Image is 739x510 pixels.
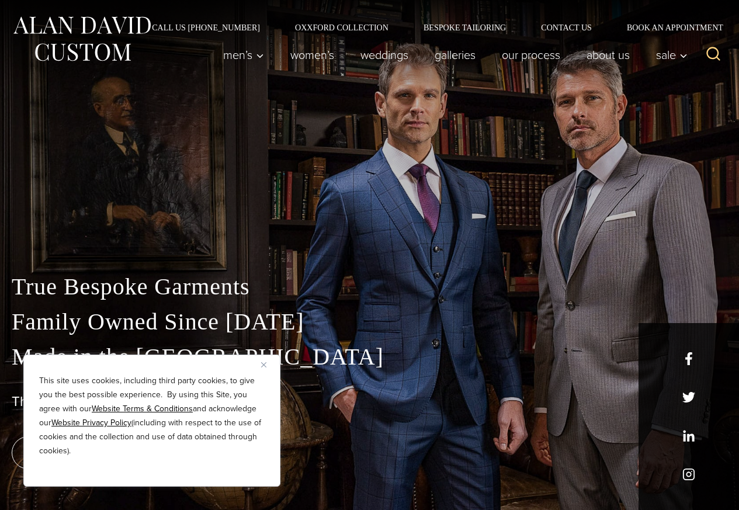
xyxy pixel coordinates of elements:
[489,43,574,67] a: Our Process
[348,43,422,67] a: weddings
[574,43,643,67] a: About Us
[12,436,175,469] a: book an appointment
[39,374,265,458] p: This site uses cookies, including third party cookies, to give you the best possible experience. ...
[92,403,193,415] a: Website Terms & Conditions
[699,41,727,69] button: View Search Form
[12,13,152,65] img: Alan David Custom
[223,49,264,61] span: Men’s
[12,393,727,410] h1: The Best Custom Suits NYC Has to Offer
[134,23,727,32] nav: Secondary Navigation
[656,49,688,61] span: Sale
[134,23,277,32] a: Call Us [PHONE_NUMBER]
[210,43,694,67] nav: Primary Navigation
[406,23,523,32] a: Bespoke Tailoring
[277,43,348,67] a: Women’s
[277,23,406,32] a: Oxxford Collection
[523,23,609,32] a: Contact Us
[609,23,727,32] a: Book an Appointment
[12,269,727,374] p: True Bespoke Garments Family Owned Since [DATE] Made in the [GEOGRAPHIC_DATA]
[261,358,275,372] button: Close
[261,362,266,367] img: Close
[422,43,489,67] a: Galleries
[51,417,131,429] a: Website Privacy Policy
